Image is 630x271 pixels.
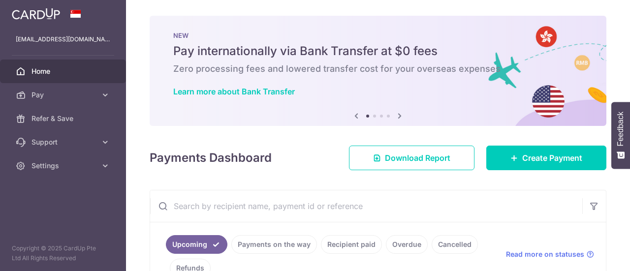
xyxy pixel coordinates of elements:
span: Create Payment [522,152,582,164]
span: Read more on statuses [506,249,584,259]
a: Recipient paid [321,235,382,254]
a: Download Report [349,146,474,170]
span: Pay [31,90,96,100]
h5: Pay internationally via Bank Transfer at $0 fees [173,43,583,59]
span: Feedback [616,112,625,146]
p: NEW [173,31,583,39]
span: Home [31,66,96,76]
img: CardUp [12,8,60,20]
a: Overdue [386,235,428,254]
span: Support [31,137,96,147]
button: Feedback - Show survey [611,102,630,169]
span: Settings [31,161,96,171]
a: Learn more about Bank Transfer [173,87,295,96]
img: Bank transfer banner [150,16,606,126]
span: Refer & Save [31,114,96,123]
span: Download Report [385,152,450,164]
p: [EMAIL_ADDRESS][DOMAIN_NAME] [16,34,110,44]
a: Payments on the way [231,235,317,254]
h6: Zero processing fees and lowered transfer cost for your overseas expenses [173,63,583,75]
h4: Payments Dashboard [150,149,272,167]
a: Cancelled [432,235,478,254]
a: Upcoming [166,235,227,254]
a: Create Payment [486,146,606,170]
a: Read more on statuses [506,249,594,259]
input: Search by recipient name, payment id or reference [150,190,582,222]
